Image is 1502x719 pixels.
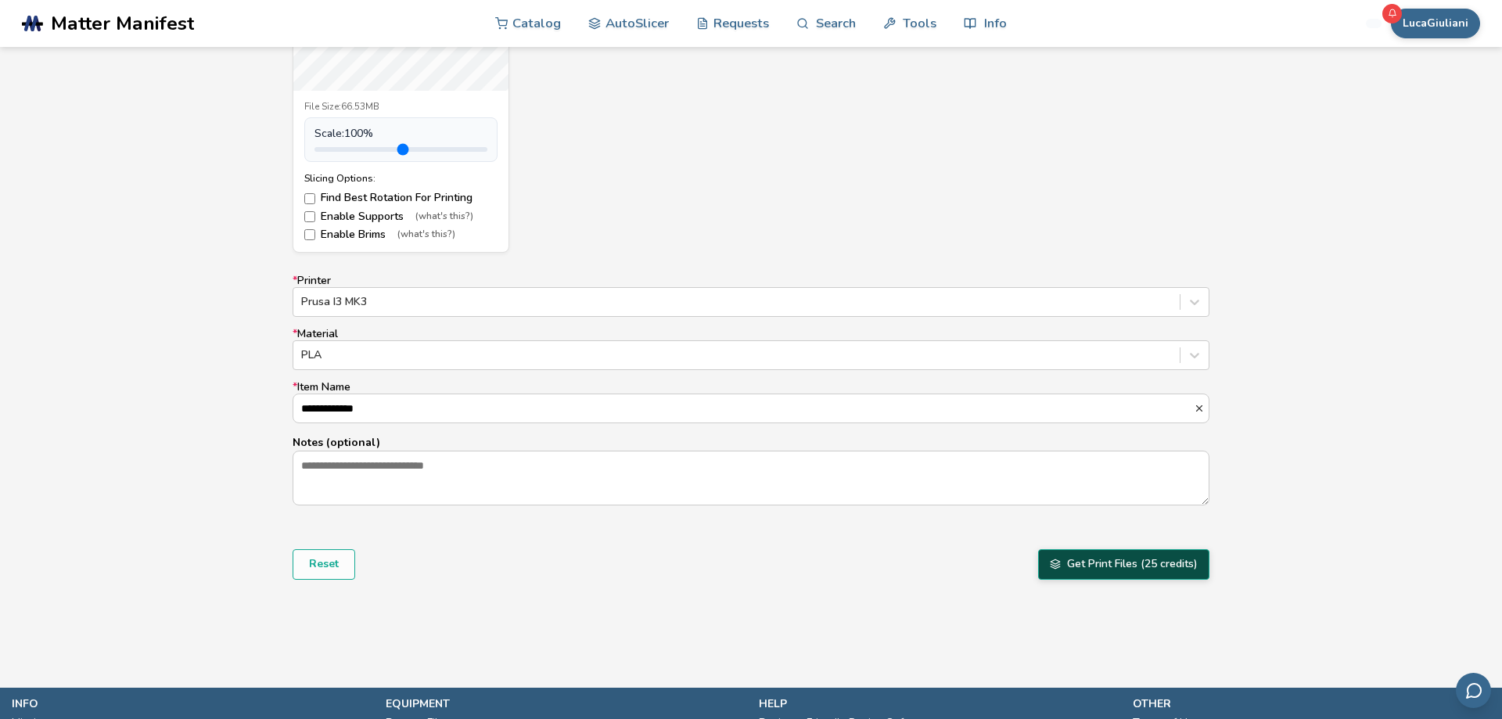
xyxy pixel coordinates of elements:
[397,229,455,240] span: (what's this?)
[1456,673,1491,708] button: Send feedback via email
[293,451,1209,505] textarea: Notes (optional)
[293,549,355,579] button: Reset
[386,696,744,712] p: equipment
[51,13,194,34] span: Matter Manifest
[1194,403,1209,414] button: *Item Name
[304,228,498,241] label: Enable Brims
[293,434,1209,451] p: Notes (optional)
[1038,549,1209,579] button: Get Print Files (25 credits)
[304,192,498,204] label: Find Best Rotation For Printing
[304,173,498,184] div: Slicing Options:
[293,275,1209,317] label: Printer
[415,211,473,222] span: (what's this?)
[293,381,1209,423] label: Item Name
[1391,9,1480,38] button: LucaGiuliani
[304,211,315,222] input: Enable Supports(what's this?)
[304,102,498,113] div: File Size: 66.53MB
[304,193,315,204] input: Find Best Rotation For Printing
[1133,696,1491,712] p: other
[304,210,498,223] label: Enable Supports
[293,394,1194,422] input: *Item Name
[293,328,1209,370] label: Material
[12,696,370,712] p: info
[314,128,373,140] span: Scale: 100 %
[759,696,1117,712] p: help
[304,229,315,240] input: Enable Brims(what's this?)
